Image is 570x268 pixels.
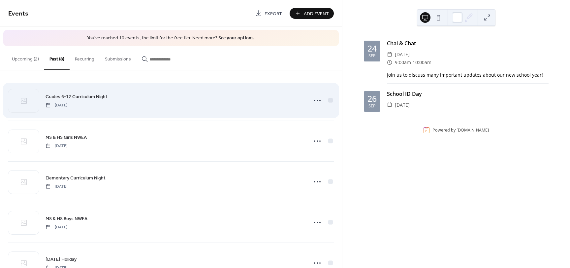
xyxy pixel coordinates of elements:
[46,255,77,263] a: [DATE] Holiday
[387,71,549,78] div: Join us to discuss many important updates about our new school year!
[46,134,87,141] a: MS & HS Girls NWEA
[8,7,28,20] span: Events
[457,127,489,133] a: [DOMAIN_NAME]
[387,51,392,58] div: ​
[46,93,108,100] a: Grades 6-12 Curriculum Night
[46,134,87,141] span: MS & HS Girls NWEA
[368,104,376,108] div: Sep
[432,127,489,133] div: Powered by
[46,143,68,149] span: [DATE]
[100,46,136,69] button: Submissions
[387,39,549,47] div: Chai & Chat
[411,58,413,66] span: -
[7,46,44,69] button: Upcoming (2)
[250,8,287,19] a: Export
[387,101,392,109] div: ​
[387,58,392,66] div: ​
[265,10,282,17] span: Export
[395,58,411,66] span: 9:00am
[46,215,87,222] span: MS & HS Boys NWEA
[367,95,377,103] div: 26
[368,54,376,58] div: Sep
[46,174,106,182] a: Elementary Curriculum Night
[218,34,254,43] a: See your options
[395,51,410,58] span: [DATE]
[70,46,100,69] button: Recurring
[367,44,377,53] div: 24
[387,90,549,98] div: School ID Day
[46,224,68,230] span: [DATE]
[46,215,87,222] a: MS & HS Boys NWEA
[10,35,332,42] span: You've reached 10 events, the limit for the free tier. Need more? .
[46,183,68,189] span: [DATE]
[44,46,70,70] button: Past (8)
[395,101,410,109] span: [DATE]
[413,58,431,66] span: 10:00am
[46,256,77,263] span: [DATE] Holiday
[46,102,68,108] span: [DATE]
